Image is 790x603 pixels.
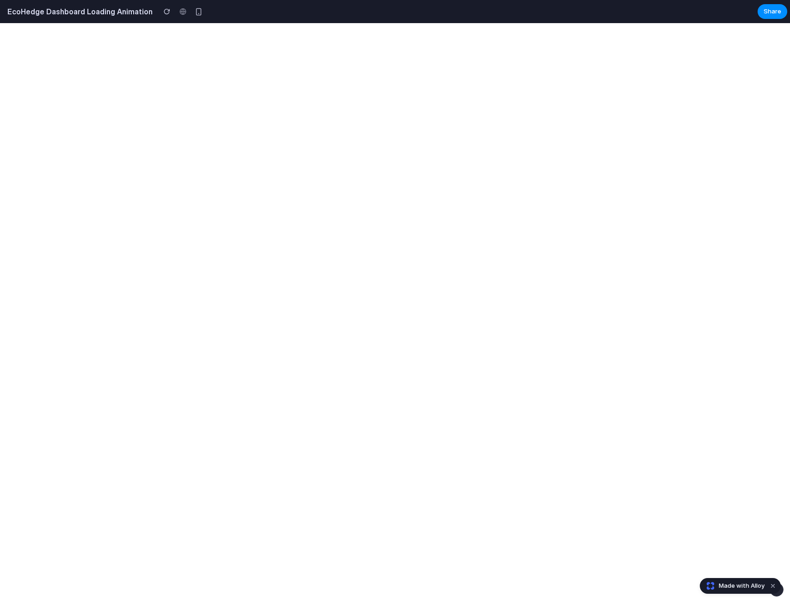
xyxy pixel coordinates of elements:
[719,581,765,591] span: Made with Alloy
[767,580,778,591] button: Dismiss watermark
[764,7,781,16] span: Share
[700,581,765,591] a: Made with Alloy
[758,4,787,19] button: Share
[4,6,153,17] h2: EcoHedge Dashboard Loading Animation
